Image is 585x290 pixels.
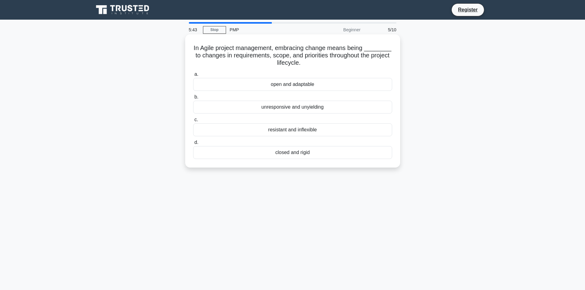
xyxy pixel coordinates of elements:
div: Beginner [310,24,364,36]
div: 5/10 [364,24,400,36]
span: a. [194,72,198,77]
span: d. [194,140,198,145]
span: c. [194,117,198,122]
div: resistant and inflexible [193,123,392,136]
div: closed and rigid [193,146,392,159]
div: PMP [226,24,310,36]
a: Stop [203,26,226,34]
a: Register [454,6,481,14]
div: 5:43 [185,24,203,36]
div: unresponsive and unyielding [193,101,392,114]
div: open and adaptable [193,78,392,91]
h5: In Agile project management, embracing change means being ________ to changes in requirements, sc... [193,44,393,67]
span: b. [194,94,198,99]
